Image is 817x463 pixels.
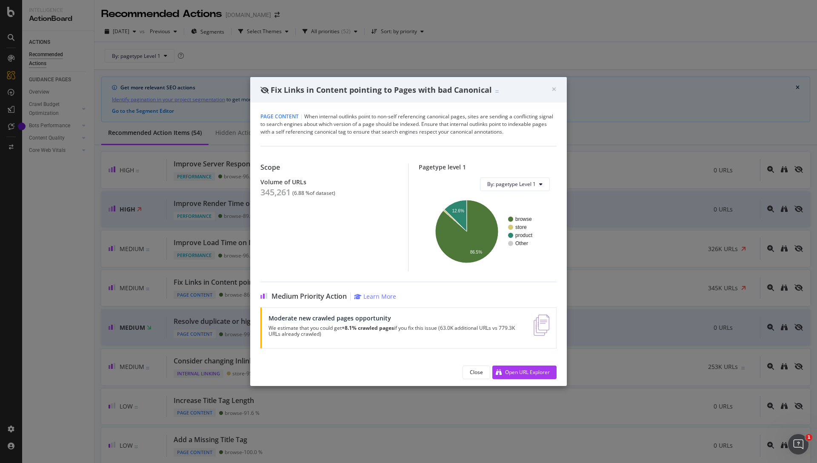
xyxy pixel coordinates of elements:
[452,209,464,213] text: 12.6%
[260,113,299,120] span: Page Content
[260,163,398,171] div: Scope
[788,434,808,454] iframe: Intercom live chat
[551,83,557,95] span: ×
[515,240,528,246] text: Other
[300,113,303,120] span: |
[534,314,549,336] img: e5DMFwAAAABJRU5ErkJggg==
[806,434,812,441] span: 1
[492,366,557,379] button: Open URL Explorer
[260,113,557,136] div: When internal outlinks point to non-self referencing canonical pages, sites are sending a conflic...
[260,187,291,197] div: 345,261
[505,369,550,376] div: Open URL Explorer
[271,292,347,300] span: Medium Priority Action
[470,250,482,254] text: 86.5%
[470,369,483,376] div: Close
[269,314,523,322] div: Moderate new crawled pages opportunity
[463,366,490,379] button: Close
[480,177,550,191] button: By: pagetype Level 1
[487,180,536,188] span: By: pagetype Level 1
[515,232,533,238] text: product
[354,292,396,300] a: Learn More
[515,216,532,222] text: browse
[419,163,557,171] div: Pagetype level 1
[363,292,396,300] div: Learn More
[426,198,550,265] svg: A chart.
[260,87,269,94] div: eye-slash
[292,190,335,196] div: ( 6.88 % of dataset )
[269,325,523,337] p: We estimate that you could get if you fix this issue (63.0K additional URLs vs 779.3K URLs alread...
[495,90,499,93] img: Equal
[342,324,394,332] strong: +8.1% crawled pages
[515,224,527,230] text: store
[260,178,398,186] div: Volume of URLs
[271,85,492,95] span: Fix Links in Content pointing to Pages with bad Canonical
